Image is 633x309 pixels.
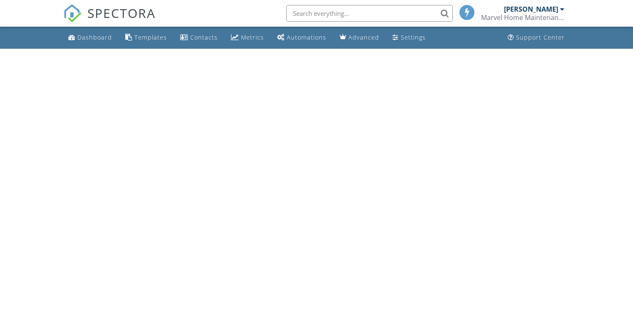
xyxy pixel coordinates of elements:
[122,30,170,45] a: Templates
[348,33,379,41] div: Advanced
[65,30,115,45] a: Dashboard
[77,33,112,41] div: Dashboard
[401,33,426,41] div: Settings
[87,4,156,22] span: SPECTORA
[190,33,218,41] div: Contacts
[389,30,429,45] a: Settings
[481,13,564,22] div: Marvel Home Maintenance and Inspections
[516,33,565,41] div: Support Center
[228,30,267,45] a: Metrics
[63,11,156,29] a: SPECTORA
[177,30,221,45] a: Contacts
[287,33,326,41] div: Automations
[63,4,82,22] img: The Best Home Inspection Software - Spectora
[504,30,568,45] a: Support Center
[286,5,453,22] input: Search everything...
[241,33,264,41] div: Metrics
[504,5,558,13] div: [PERSON_NAME]
[134,33,167,41] div: Templates
[336,30,382,45] a: Advanced
[274,30,330,45] a: Automations (Basic)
